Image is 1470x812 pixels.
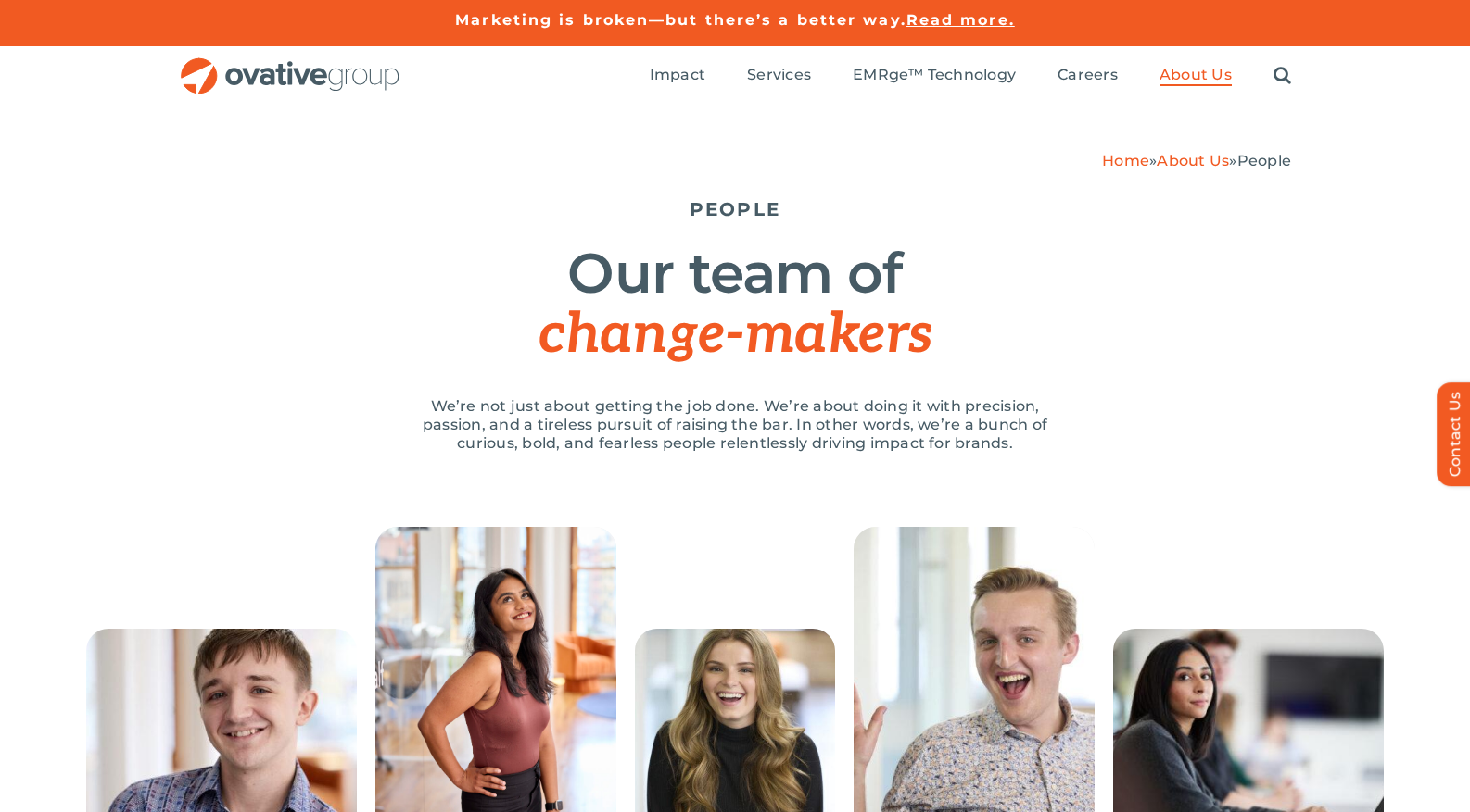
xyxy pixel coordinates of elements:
span: People [1237,152,1291,169]
a: Careers [1058,66,1118,86]
span: EMRge™ Technology [853,66,1016,84]
a: Search [1274,66,1291,86]
p: We’re not just about getting the job done. We’re about doing it with precision, passion, and a ti... [401,397,1069,453]
span: Services [747,66,811,84]
a: Read more. [906,11,1015,29]
span: » » [1102,152,1291,169]
h5: PEOPLE [179,198,1291,220]
a: Home [1102,152,1149,169]
span: change-makers [539,302,931,369]
a: Marketing is broken—but there’s a better way. [455,11,906,29]
a: Services [747,66,811,86]
span: About Us [1160,66,1232,84]
h1: Our team of [179,244,1291,365]
a: EMRge™ Technology [853,66,1016,86]
a: Impact [650,66,705,86]
span: Impact [650,66,705,84]
a: About Us [1160,66,1232,86]
a: About Us [1157,152,1229,169]
a: OG_Full_horizontal_RGB [179,56,401,73]
span: Careers [1058,66,1118,84]
nav: Menu [650,46,1291,106]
